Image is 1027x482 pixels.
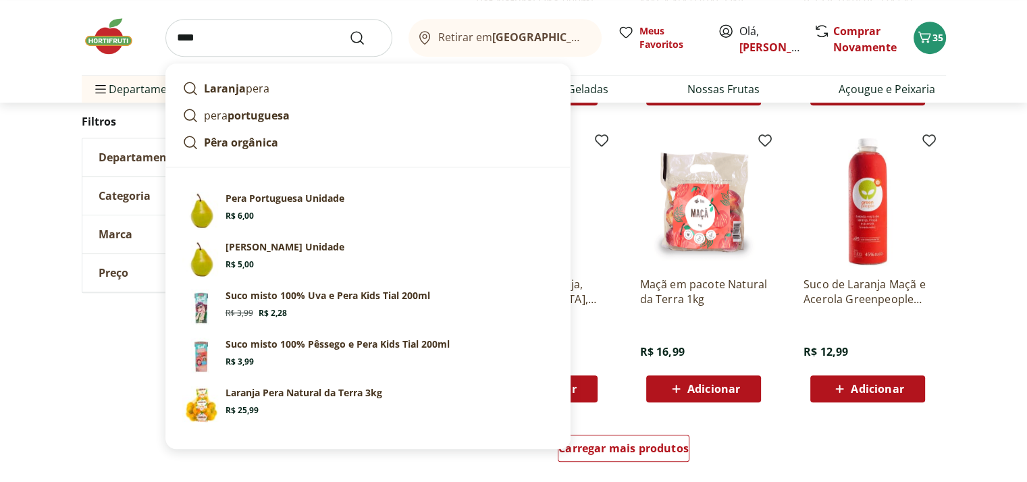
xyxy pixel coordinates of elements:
span: R$ 25,99 [226,405,259,416]
span: Preço [99,266,128,279]
p: [PERSON_NAME] Unidade [226,240,344,254]
strong: portuguesa [228,108,290,123]
img: Hortifruti [82,16,149,57]
button: Menu [93,73,109,105]
img: Pera Williams Unidade [182,240,220,278]
a: Pêra orgânica [177,129,559,156]
span: R$ 16,99 [639,344,684,359]
span: Categoria [99,189,151,203]
p: Laranja Pera Natural da Terra 3kg [226,386,382,400]
span: R$ 3,99 [226,356,254,367]
strong: Laranja [204,81,246,96]
a: peraportuguesa [177,102,559,129]
button: Submit Search [349,30,381,46]
button: Categoria [82,177,285,215]
span: Meus Favoritos [639,24,702,51]
p: Pera Portuguesa Unidade [226,192,344,205]
button: Preço [82,254,285,292]
p: pera [204,80,269,97]
a: Suco misto 100% Uva e Pera Kids Tial 200mlR$ 3,99R$ 2,28 [177,284,559,332]
button: Retirar em[GEOGRAPHIC_DATA]/[GEOGRAPHIC_DATA] [409,19,602,57]
a: [PERSON_NAME] [739,40,827,55]
span: 35 [932,31,943,44]
strong: Pêra orgânica [204,135,278,150]
img: Laranja Pera Natural da Terra 3kg [182,386,220,424]
button: Adicionar [646,375,761,402]
a: Nossas Frutas [687,81,760,97]
p: Suco misto 100% Pêssego e Pera Kids Tial 200ml [226,338,450,351]
span: Departamento [99,151,178,164]
span: Carregar mais produtos [558,443,689,454]
img: Maçã em pacote Natural da Terra 1kg [639,138,768,266]
a: PrincipalPera Portuguesa UnidadeR$ 6,00 [177,186,559,235]
p: Suco misto 100% Uva e Pera Kids Tial 200ml [226,289,430,302]
span: Adicionar [687,383,740,394]
b: [GEOGRAPHIC_DATA]/[GEOGRAPHIC_DATA] [492,30,720,45]
span: R$ 6,00 [226,211,254,221]
span: R$ 2,28 [259,308,287,319]
a: Laranja Pera Natural da Terra 3kgLaranja Pera Natural da Terra 3kgR$ 25,99 [177,381,559,429]
img: Suco de Laranja Maçã e Acerola Greenpeople 500ml [804,138,932,266]
span: R$ 12,99 [804,344,848,359]
span: Marca [99,227,132,241]
span: R$ 5,00 [226,259,254,270]
a: Comprar Novamente [833,24,897,55]
a: Maçã em pacote Natural da Terra 1kg [639,277,768,306]
a: Pera Williams Unidade[PERSON_NAME] UnidadeR$ 5,00 [177,235,559,284]
span: Departamentos [93,73,190,105]
a: Suco de Laranja Maçã e Acerola Greenpeople 500ml [804,277,932,306]
img: Principal [182,192,220,230]
button: Carrinho [914,22,946,54]
a: Suco misto 100% Pêssego e Pera Kids Tial 200mlR$ 3,99 [177,332,559,381]
a: Carregar mais produtos [558,435,689,467]
p: pera [204,107,290,124]
span: R$ 3,99 [226,308,253,319]
input: search [165,19,392,57]
a: Meus Favoritos [618,24,702,51]
span: Olá, [739,23,799,55]
a: Laranjapera [177,75,559,102]
a: Açougue e Peixaria [839,81,935,97]
h2: Filtros [82,108,286,135]
span: Retirar em [438,31,587,43]
button: Departamento [82,138,285,176]
span: Adicionar [851,383,903,394]
button: Marca [82,215,285,253]
button: Adicionar [810,375,925,402]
